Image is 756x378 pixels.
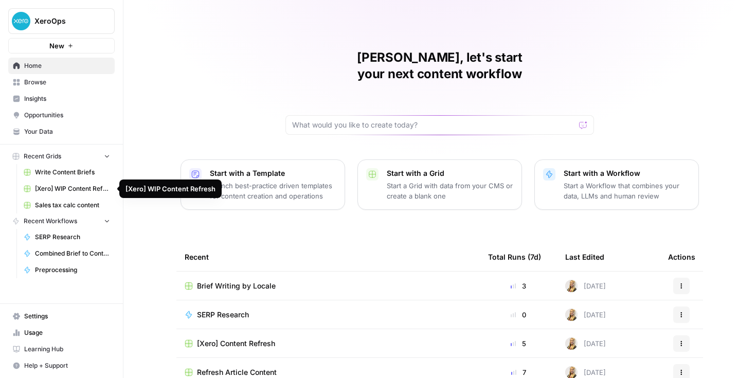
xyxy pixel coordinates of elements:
[8,308,115,325] a: Settings
[210,181,336,201] p: Launch best-practice driven templates for content creation and operations
[488,310,549,320] div: 0
[19,197,115,213] a: Sales tax calc content
[24,152,61,161] span: Recent Grids
[185,310,472,320] a: SERP Research
[357,159,522,210] button: Start with a GridStart a Grid with data from your CMS or create a blank one
[565,243,604,271] div: Last Edited
[8,123,115,140] a: Your Data
[8,91,115,107] a: Insights
[197,367,277,377] span: Refresh Article Content
[35,168,110,177] span: Write Content Briefs
[565,280,606,292] div: [DATE]
[24,217,77,226] span: Recent Workflows
[534,159,699,210] button: Start with a WorkflowStart a Workflow that combines your data, LLMs and human review
[19,164,115,181] a: Write Content Briefs
[35,201,110,210] span: Sales tax calc content
[8,341,115,357] a: Learning Hub
[24,111,110,120] span: Opportunities
[49,41,64,51] span: New
[24,61,110,70] span: Home
[488,367,549,377] div: 7
[564,168,690,178] p: Start with a Workflow
[8,149,115,164] button: Recent Grids
[387,168,513,178] p: Start with a Grid
[125,184,215,194] div: [Xero] WIP Content Refresh
[35,184,110,193] span: [Xero] WIP Content Refresh
[181,159,345,210] button: Start with a TemplateLaunch best-practice driven templates for content creation and operations
[565,337,606,350] div: [DATE]
[24,361,110,370] span: Help + Support
[12,12,30,30] img: XeroOps Logo
[185,281,472,291] a: Brief Writing by Locale
[185,338,472,349] a: [Xero] Content Refresh
[35,249,110,258] span: Combined Brief to Content
[488,243,541,271] div: Total Runs (7d)
[668,243,695,271] div: Actions
[8,8,115,34] button: Workspace: XeroOps
[8,38,115,53] button: New
[564,181,690,201] p: Start a Workflow that combines your data, LLMs and human review
[488,281,549,291] div: 3
[210,168,336,178] p: Start with a Template
[19,262,115,278] a: Preprocessing
[292,120,575,130] input: What would you like to create today?
[24,78,110,87] span: Browse
[19,181,115,197] a: [Xero] WIP Content Refresh
[34,16,97,26] span: XeroOps
[24,328,110,337] span: Usage
[8,357,115,374] button: Help + Support
[197,281,276,291] span: Brief Writing by Locale
[185,243,472,271] div: Recent
[8,213,115,229] button: Recent Workflows
[565,280,578,292] img: ygsh7oolkwauxdw54hskm6m165th
[19,245,115,262] a: Combined Brief to Content
[35,232,110,242] span: SERP Research
[8,74,115,91] a: Browse
[19,229,115,245] a: SERP Research
[197,310,249,320] span: SERP Research
[35,265,110,275] span: Preprocessing
[565,309,578,321] img: ygsh7oolkwauxdw54hskm6m165th
[565,337,578,350] img: ygsh7oolkwauxdw54hskm6m165th
[8,58,115,74] a: Home
[387,181,513,201] p: Start a Grid with data from your CMS or create a blank one
[24,345,110,354] span: Learning Hub
[285,49,594,82] h1: [PERSON_NAME], let's start your next content workflow
[24,127,110,136] span: Your Data
[24,94,110,103] span: Insights
[8,325,115,341] a: Usage
[197,338,275,349] span: [Xero] Content Refresh
[565,309,606,321] div: [DATE]
[24,312,110,321] span: Settings
[488,338,549,349] div: 5
[8,107,115,123] a: Opportunities
[185,367,472,377] a: Refresh Article Content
